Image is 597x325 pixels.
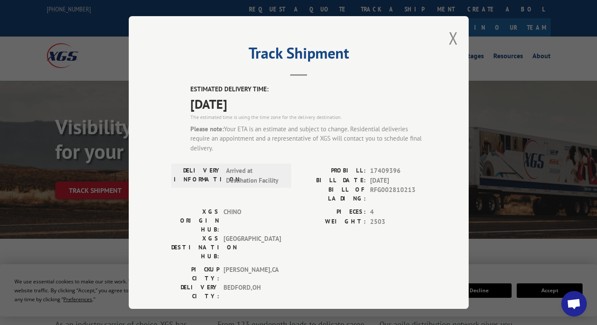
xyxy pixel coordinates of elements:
label: ESTIMATED DELIVERY TIME: [190,85,426,94]
label: WEIGHT: [299,217,366,227]
label: PROBILL: [299,166,366,176]
button: Close modal [449,27,458,49]
label: DELIVERY INFORMATION: [174,166,222,185]
a: Open chat [561,291,587,317]
span: 17409396 [370,166,426,176]
span: RFG002810213 [370,185,426,203]
span: BEDFORD , OH [224,283,281,301]
span: 2503 [370,217,426,227]
span: 4 [370,207,426,217]
label: XGS ORIGIN HUB: [171,207,219,234]
div: Your ETA is an estimate and subject to change. Residential deliveries require an appointment and ... [190,124,426,153]
h2: Track Shipment [171,47,426,63]
label: DELIVERY CITY: [171,283,219,301]
span: [DATE] [370,176,426,186]
label: BILL OF LADING: [299,185,366,203]
span: [GEOGRAPHIC_DATA] [224,234,281,261]
span: Arrived at Destination Facility [226,166,283,185]
span: CHINO [224,207,281,234]
strong: Please note: [190,125,224,133]
span: [PERSON_NAME] , CA [224,265,281,283]
label: PICKUP CITY: [171,265,219,283]
label: XGS DESTINATION HUB: [171,234,219,261]
label: BILL DATE: [299,176,366,186]
span: [DATE] [190,94,426,113]
label: PIECES: [299,207,366,217]
div: The estimated time is using the time zone for the delivery destination. [190,113,426,121]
